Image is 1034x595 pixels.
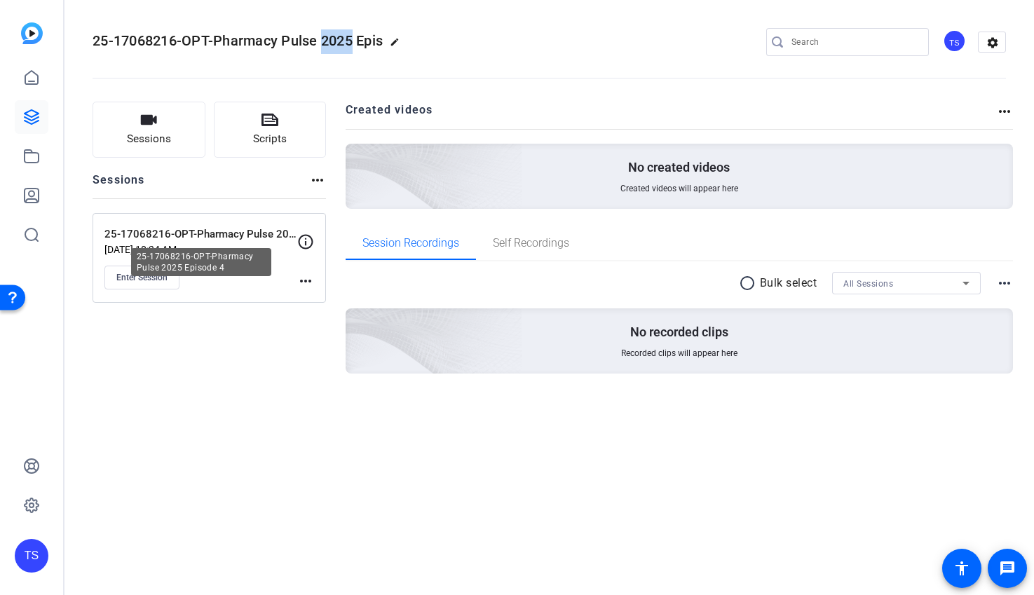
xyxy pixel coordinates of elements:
span: Recorded clips will appear here [621,348,737,359]
mat-icon: radio_button_unchecked [739,275,760,292]
p: Bulk select [760,275,817,292]
ngx-avatar: Tilt Studios [943,29,967,54]
mat-icon: message [999,560,1016,577]
button: Scripts [214,102,327,158]
mat-icon: more_horiz [996,275,1013,292]
h2: Sessions [93,172,145,198]
span: All Sessions [843,279,893,289]
div: TS [15,539,48,573]
span: Created videos will appear here [620,183,738,194]
span: Enter Session [116,272,168,283]
p: 25-17068216-OPT-Pharmacy Pulse 2025 Episode 4 [104,226,297,242]
h2: Created videos [346,102,997,129]
mat-icon: accessibility [953,560,970,577]
div: TS [943,29,966,53]
input: Search [791,34,918,50]
mat-icon: more_horiz [309,172,326,189]
mat-icon: more_horiz [297,273,314,289]
button: Enter Session [104,266,179,289]
mat-icon: more_horiz [996,103,1013,120]
img: blue-gradient.svg [21,22,43,44]
mat-icon: settings [979,32,1007,53]
span: Scripts [253,131,287,147]
span: Self Recordings [493,238,569,249]
span: Session Recordings [362,238,459,249]
p: No recorded clips [630,324,728,341]
img: Creted videos background [189,5,523,309]
button: Sessions [93,102,205,158]
span: Sessions [127,131,171,147]
img: embarkstudio-empty-session.png [189,170,523,474]
p: [DATE] 10:24 AM [104,244,297,255]
mat-icon: edit [390,37,407,54]
p: No created videos [628,159,730,176]
span: 25-17068216-OPT-Pharmacy Pulse 2025 Epis [93,32,383,49]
